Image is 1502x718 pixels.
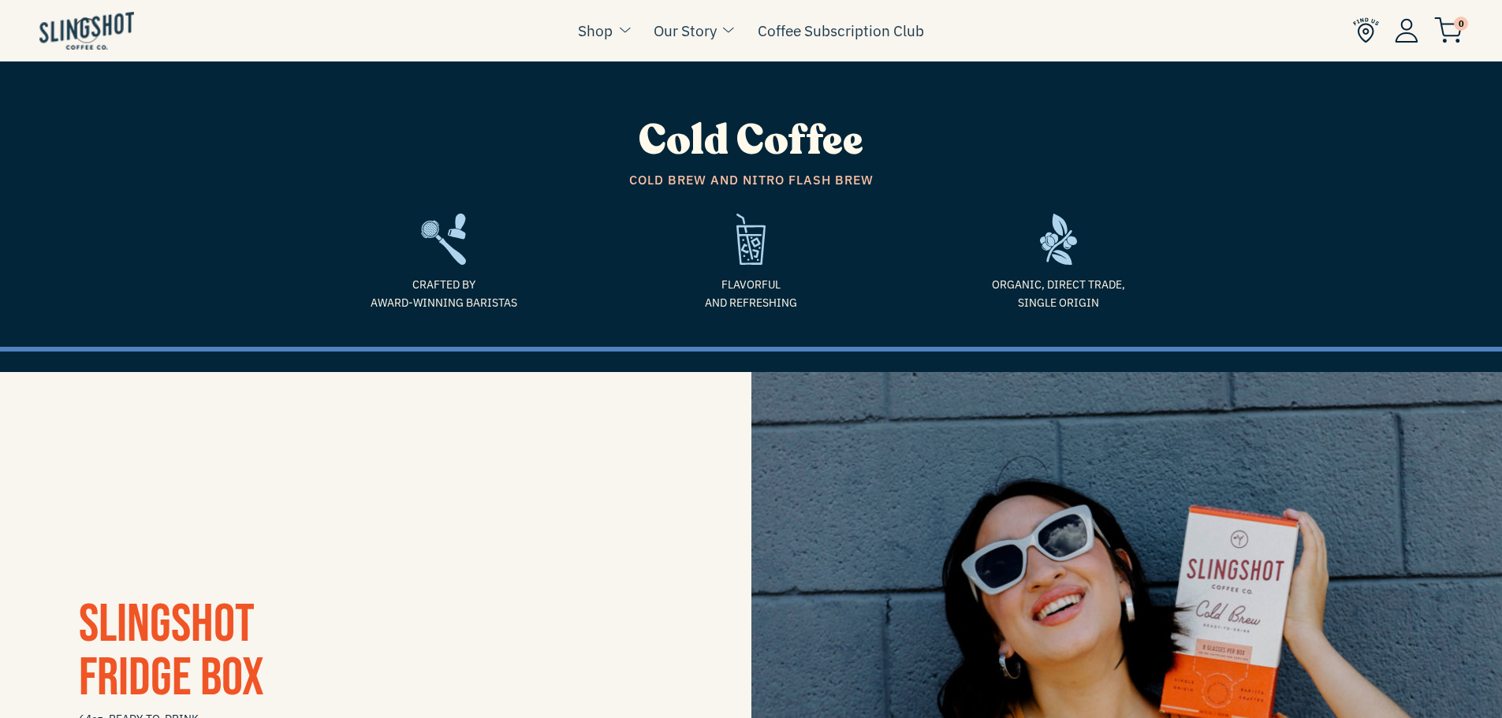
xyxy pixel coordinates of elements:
[302,170,1201,191] span: Cold Brew and Nitro Flash Brew
[1434,20,1463,39] a: 0
[1395,18,1418,43] img: Account
[79,593,264,710] a: SlingshotFridge Box
[1454,17,1468,31] span: 0
[1040,214,1077,265] img: frame-1635784469962.svg
[578,19,613,43] a: Shop
[302,276,586,311] span: Crafted by Award-Winning Baristas
[758,19,924,43] a: Coffee Subscription Club
[1434,17,1463,43] img: cart
[609,276,893,311] span: Flavorful and refreshing
[736,214,766,265] img: refreshing-1635975143169.svg
[421,214,466,265] img: frame2-1635783918803.svg
[1353,17,1379,43] img: Find Us
[654,19,717,43] a: Our Story
[79,593,264,710] span: Slingshot Fridge Box
[917,276,1201,311] span: Organic, Direct Trade, Single Origin
[639,113,863,169] span: Cold Coffee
